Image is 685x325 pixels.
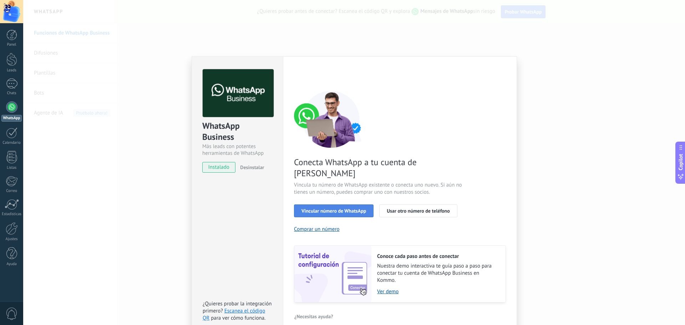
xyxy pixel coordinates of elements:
span: ¿Necesitas ayuda? [294,314,333,319]
button: Desinstalar [237,162,264,173]
span: Vincula tu número de WhatsApp existente o conecta uno nuevo. Si aún no tienes un número, puedes c... [294,182,464,196]
div: Leads [1,68,22,73]
button: Vincular número de WhatsApp [294,204,374,217]
span: Copilot [677,154,684,170]
div: Ayuda [1,262,22,266]
span: Vincular número de WhatsApp [301,208,366,213]
div: Estadísticas [1,212,22,217]
div: WhatsApp [1,115,22,122]
span: instalado [203,162,235,173]
div: WhatsApp Business [202,120,273,143]
div: Panel [1,42,22,47]
div: Más leads con potentes herramientas de WhatsApp [202,143,273,157]
span: ¿Quieres probar la integración primero? [203,300,272,314]
div: Listas [1,166,22,170]
span: para ver cómo funciona. [211,315,265,321]
button: Comprar un número [294,226,340,233]
div: Correo [1,189,22,193]
div: Calendario [1,141,22,145]
div: Ajustes [1,237,22,242]
h2: Conoce cada paso antes de conectar [377,253,498,260]
span: Nuestra demo interactiva te guía paso a paso para conectar tu cuenta de WhatsApp Business en Kommo. [377,263,498,284]
a: Escanea el código QR [203,308,265,321]
button: Usar otro número de teléfono [379,204,457,217]
div: Chats [1,91,22,96]
span: Usar otro número de teléfono [387,208,450,213]
img: connect number [294,91,369,148]
a: Ver demo [377,288,498,295]
img: logo_main.png [203,69,274,117]
span: Desinstalar [240,164,264,171]
button: ¿Necesitas ayuda? [294,311,334,322]
span: Conecta WhatsApp a tu cuenta de [PERSON_NAME] [294,157,464,179]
